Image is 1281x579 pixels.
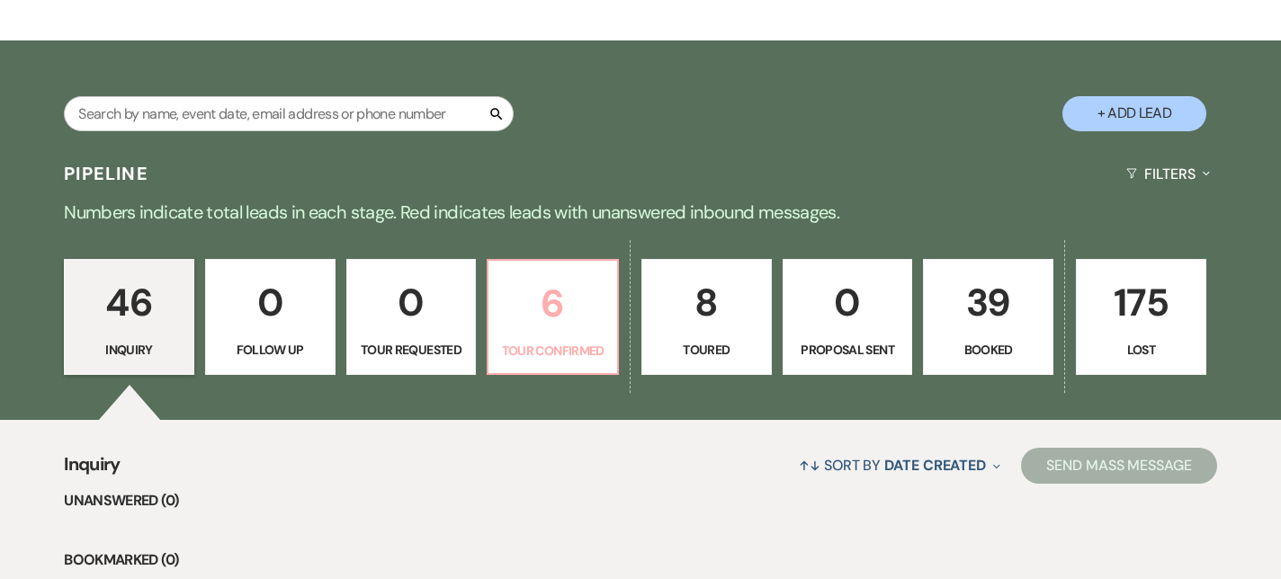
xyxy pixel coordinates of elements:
li: Bookmarked (0) [64,548,1217,572]
p: 39 [935,272,1042,333]
p: Tour Confirmed [499,341,606,361]
p: Inquiry [76,340,183,360]
p: 8 [653,272,760,333]
p: 175 [1088,272,1195,333]
a: 0Follow Up [205,259,336,376]
span: ↑↓ [799,456,820,475]
span: Inquiry [64,450,121,489]
a: 0Proposal Sent [783,259,913,376]
p: Tour Requested [358,340,465,360]
button: Sort By Date Created [792,441,1008,489]
button: + Add Lead [1062,96,1206,131]
a: 46Inquiry [64,259,194,376]
p: Follow Up [217,340,324,360]
a: 6Tour Confirmed [487,259,619,376]
p: Toured [653,340,760,360]
p: 46 [76,272,183,333]
button: Filters [1119,150,1217,198]
p: 0 [358,272,465,333]
p: Proposal Sent [794,340,901,360]
button: Send Mass Message [1021,448,1217,484]
a: 175Lost [1076,259,1206,376]
span: Date Created [884,456,986,475]
a: 39Booked [923,259,1053,376]
input: Search by name, event date, email address or phone number [64,96,514,131]
p: Lost [1088,340,1195,360]
p: 0 [217,272,324,333]
a: 0Tour Requested [346,259,477,376]
p: 0 [794,272,901,333]
a: 8Toured [641,259,772,376]
p: Booked [935,340,1042,360]
h3: Pipeline [64,161,148,186]
li: Unanswered (0) [64,489,1217,512]
p: 6 [499,273,606,334]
